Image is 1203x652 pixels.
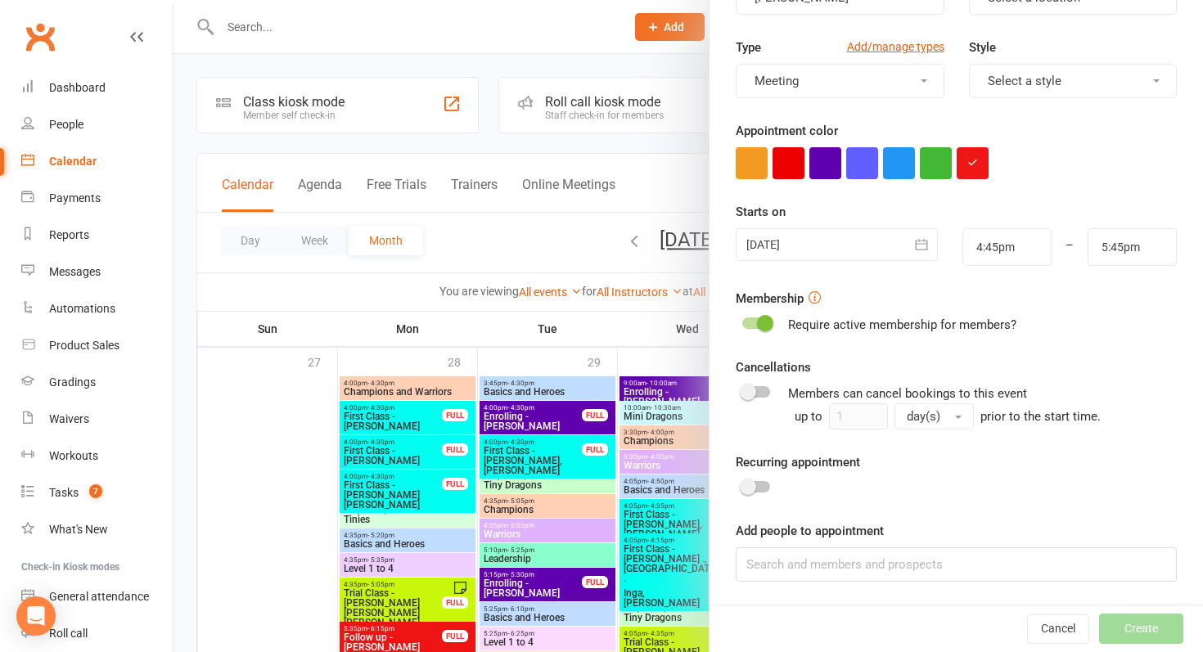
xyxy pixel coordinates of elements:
div: – [1051,228,1088,266]
div: Messages [49,265,101,278]
label: Appointment color [736,121,838,141]
a: Clubworx [20,16,61,57]
div: People [49,118,83,131]
a: Dashboard [21,70,173,106]
div: Workouts [49,449,98,462]
a: Messages [21,254,173,290]
span: Meeting [755,74,799,88]
div: Gradings [49,375,96,389]
a: Reports [21,217,173,254]
div: up to [795,403,974,429]
button: day(s) [894,403,974,429]
label: Style [969,38,996,57]
a: Payments [21,180,173,217]
span: 7 [89,484,102,498]
button: Select a style [969,64,1177,98]
label: Recurring appointment [736,452,860,472]
div: Open Intercom Messenger [16,596,56,636]
a: What's New [21,511,173,548]
input: Search and members and prospects [736,547,1177,582]
label: Membership [736,289,804,308]
a: Roll call [21,615,173,652]
div: Automations [49,302,115,315]
div: Tasks [49,486,79,499]
button: Meeting [736,64,944,98]
a: General attendance kiosk mode [21,578,173,615]
div: Product Sales [49,339,119,352]
label: Starts on [736,202,786,222]
span: prior to the start time. [980,409,1101,424]
div: Payments [49,191,101,205]
div: Waivers [49,412,89,425]
a: Tasks 7 [21,474,173,511]
a: Gradings [21,364,173,401]
span: Select a style [988,74,1061,88]
span: day(s) [907,409,940,424]
a: Product Sales [21,327,173,364]
a: People [21,106,173,143]
label: Add people to appointment [736,521,884,541]
a: Waivers [21,401,173,438]
div: Roll call [49,627,88,640]
a: Workouts [21,438,173,474]
a: Calendar [21,143,173,180]
div: What's New [49,523,108,536]
div: General attendance [49,590,149,603]
button: Cancel [1027,614,1089,644]
div: Calendar [49,155,97,168]
label: Type [736,38,761,57]
a: Add/manage types [847,38,944,56]
div: Members can cancel bookings to this event [788,384,1177,429]
div: Dashboard [49,81,106,94]
div: Require active membership for members? [788,315,1016,335]
a: Automations [21,290,173,327]
label: Cancellations [736,357,811,377]
div: Reports [49,228,89,241]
